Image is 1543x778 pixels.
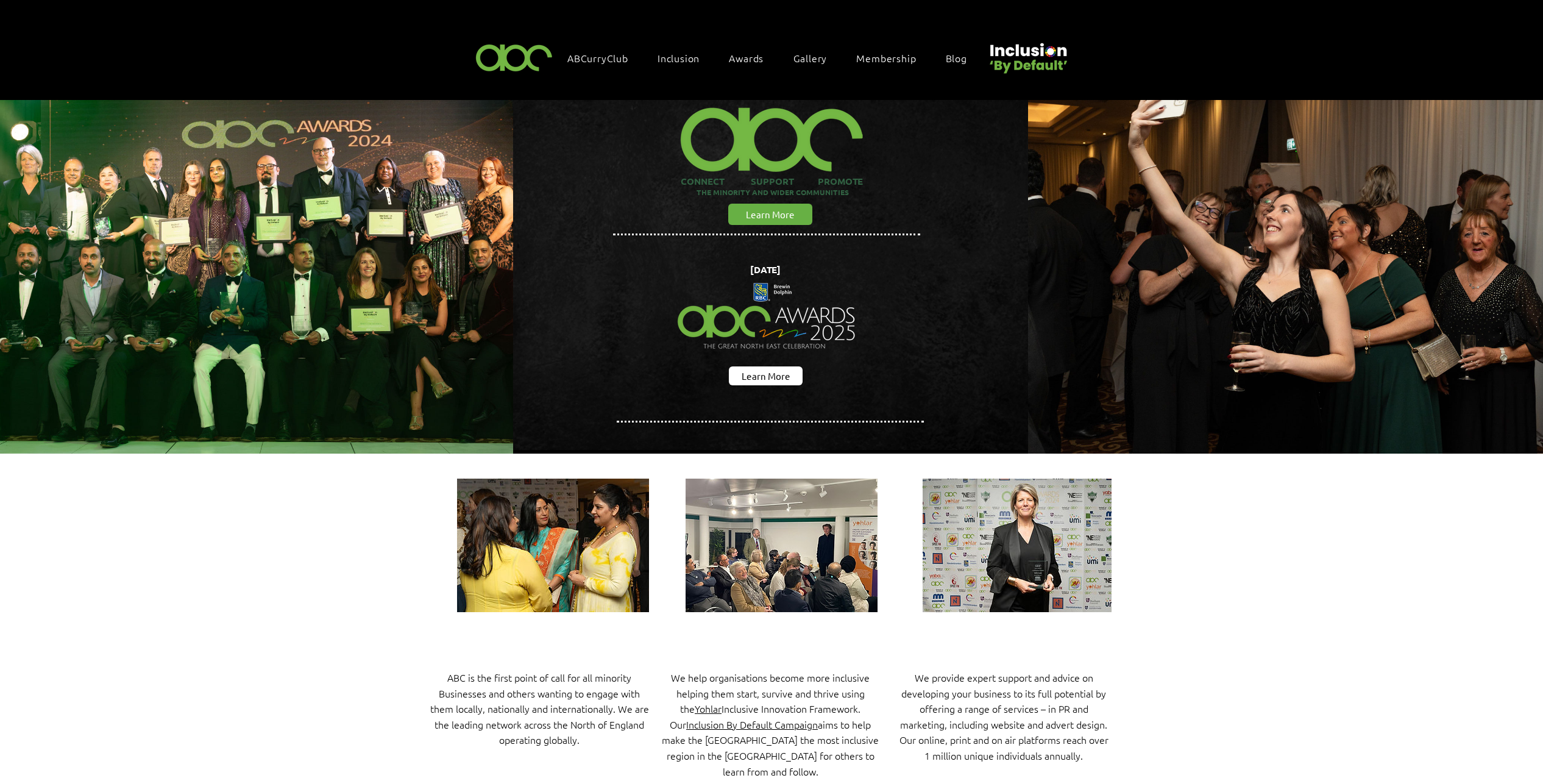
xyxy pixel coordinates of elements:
a: Blog [940,45,985,71]
div: Inclusion [651,45,718,71]
img: ABCAwards2024-00042-Enhanced-NR.jpg [923,479,1112,612]
span: Gallery [793,51,828,65]
span: Learn More [742,369,790,382]
a: Learn More [728,204,812,225]
img: abc background hero black.png [513,100,1028,450]
span: We help organisations become more inclusive helping them start, survive and thrive using the Incl... [671,671,870,715]
span: Awards [729,51,764,65]
a: ABCurryClub [561,45,647,71]
div: Awards [723,45,782,71]
img: ABC-Logo-Blank-Background-01-01-2_edited.png [674,92,869,175]
span: Our aims to help make the [GEOGRAPHIC_DATA] the most inclusive region in the [GEOGRAPHIC_DATA] fo... [662,718,879,778]
span: [DATE] [750,263,781,276]
nav: Site [561,45,985,71]
span: Learn More [746,208,795,221]
img: ABC-Logo-Blank-Background-01-01-2.png [472,39,556,75]
a: Membership [850,45,934,71]
span: CONNECT SUPPORT PROMOTE [681,175,863,187]
span: Blog [946,51,967,65]
img: Untitled design (22).png [985,33,1069,75]
span: Inclusion [658,51,700,65]
span: ABC is the first point of call for all minority Businesses and others wanting to engage with them... [430,671,649,746]
img: Northern Insights Double Pager Apr 2025.png [667,260,867,373]
span: ABCurryClub [567,51,628,65]
img: ABCAwards2024-09595.jpg [457,479,649,612]
a: Learn More [729,366,803,385]
a: Inclusion By Default Campaign [686,718,818,731]
span: Membership [856,51,916,65]
img: IMG-20230119-WA0022.jpg [686,479,878,612]
span: THE MINORITY AND WIDER COMMUNITIES [697,187,849,197]
a: Gallery [787,45,846,71]
span: We provide expert support and advice on developing your business to its full potential by offerin... [899,671,1108,762]
a: Yohlar [695,702,722,715]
